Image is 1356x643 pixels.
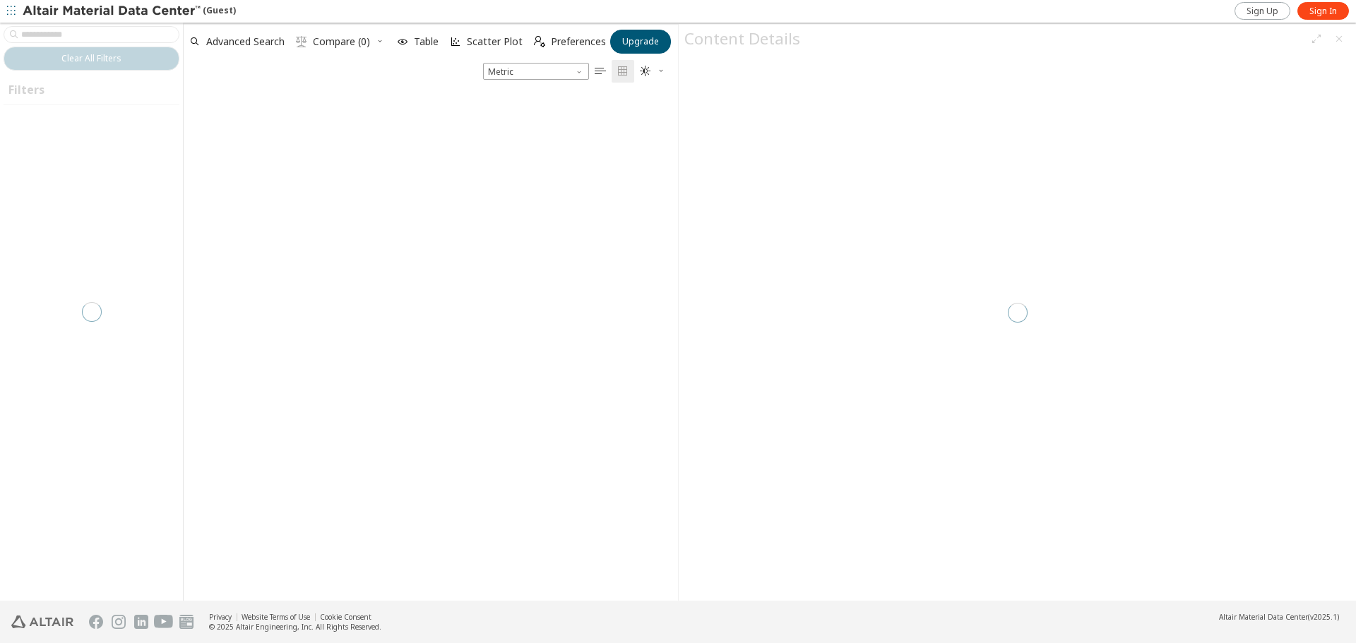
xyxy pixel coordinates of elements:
img: Altair Engineering [11,615,73,628]
i:  [534,36,545,47]
button: Upgrade [610,30,671,54]
span: Table [414,37,439,47]
span: Preferences [551,37,606,47]
div: © 2025 Altair Engineering, Inc. All Rights Reserved. [209,622,381,632]
span: Sign Up [1247,6,1278,17]
button: Table View [589,60,612,83]
span: Advanced Search [206,37,285,47]
span: Sign In [1309,6,1337,17]
span: Scatter Plot [467,37,523,47]
div: (Guest) [23,4,236,18]
button: Tile View [612,60,634,83]
div: Unit System [483,63,589,80]
a: Website Terms of Use [242,612,310,622]
button: Theme [634,60,671,83]
a: Sign Up [1235,2,1290,20]
div: (v2025.1) [1219,612,1339,622]
a: Sign In [1297,2,1349,20]
i:  [595,66,606,77]
span: Compare (0) [313,37,370,47]
span: Metric [483,63,589,80]
i:  [617,66,629,77]
a: Privacy [209,612,232,622]
img: Altair Material Data Center [23,4,203,18]
span: Upgrade [622,36,659,47]
span: Altair Material Data Center [1219,612,1308,622]
i:  [296,36,307,47]
i:  [640,66,651,77]
a: Cookie Consent [320,612,371,622]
